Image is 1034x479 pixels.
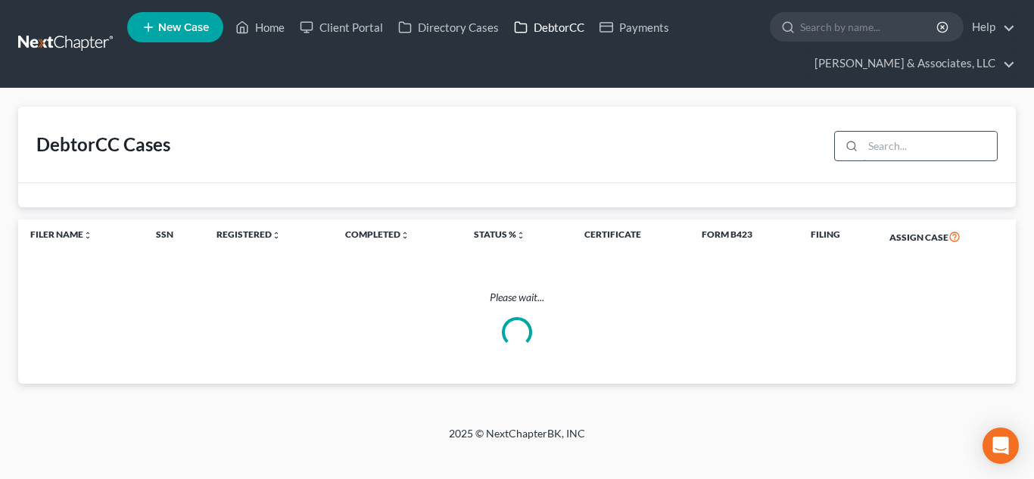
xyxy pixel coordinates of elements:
i: unfold_more [272,231,281,240]
th: Certificate [572,219,690,254]
i: unfold_more [83,231,92,240]
a: Completedunfold_more [345,229,410,240]
a: DebtorCC [506,14,592,41]
i: unfold_more [400,231,410,240]
i: unfold_more [516,231,525,240]
a: Client Portal [292,14,391,41]
a: Directory Cases [391,14,506,41]
a: Home [228,14,292,41]
input: Search by name... [800,13,939,41]
div: Open Intercom Messenger [983,428,1019,464]
th: Assign Case [877,219,1016,254]
a: Payments [592,14,677,41]
a: Filer Nameunfold_more [30,229,92,240]
a: Registeredunfold_more [216,229,281,240]
a: [PERSON_NAME] & Associates, LLC [807,50,1015,77]
th: SSN [144,219,204,254]
a: Status %unfold_more [474,229,525,240]
th: Filing [799,219,877,254]
div: 2025 © NextChapterBK, INC [86,426,948,453]
p: Please wait... [18,290,1016,305]
input: Search... [863,132,997,160]
th: Form B423 [690,219,799,254]
span: New Case [158,22,209,33]
a: Help [964,14,1015,41]
div: DebtorCC Cases [36,132,170,157]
